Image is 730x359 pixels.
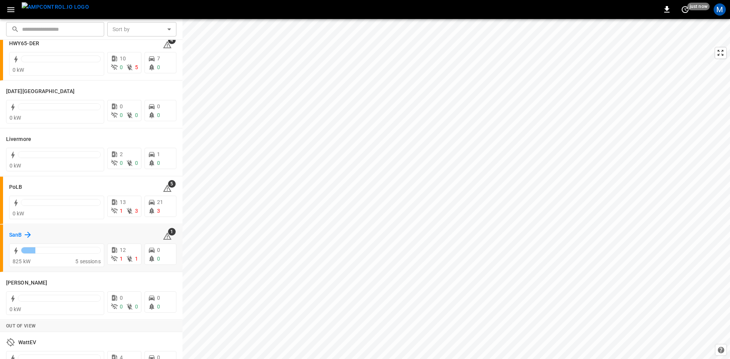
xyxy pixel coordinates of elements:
span: 0 kW [13,67,24,73]
span: 3 [157,208,160,214]
span: 0 [120,103,123,109]
h6: SanB [9,231,22,239]
span: 5 [168,180,176,188]
span: just now [687,3,710,10]
img: ampcontrol.io logo [22,2,89,12]
canvas: Map [182,19,730,359]
span: 0 [157,103,160,109]
span: 1 [120,256,123,262]
div: profile-icon [714,3,726,16]
span: 5 sessions [75,258,101,264]
span: 1 [157,151,160,157]
span: 1 [135,256,138,262]
h6: WattEV [18,338,36,347]
span: 0 [157,160,160,166]
span: 0 [120,295,123,301]
span: 10 [120,55,126,62]
span: 0 [120,64,123,70]
button: set refresh interval [679,3,691,16]
span: 1 [168,228,176,236]
span: 0 [135,112,138,118]
h6: HWY65-DER [9,40,39,48]
span: 825 kW [13,258,30,264]
span: 7 [157,55,160,62]
span: 0 [157,295,160,301]
span: 1 [120,208,123,214]
span: 0 [157,304,160,310]
span: 0 [120,160,123,166]
span: 0 [157,256,160,262]
span: 13 [120,199,126,205]
strong: Out of View [6,323,36,329]
span: 4 [168,36,176,44]
span: 0 [135,304,138,310]
h6: Vernon [6,279,47,287]
span: 0 [157,247,160,253]
span: 0 [157,64,160,70]
span: 2 [120,151,123,157]
span: 0 kW [10,163,21,169]
span: 0 [157,112,160,118]
span: 0 [120,304,123,310]
span: 12 [120,247,126,253]
span: 0 kW [10,306,21,312]
span: 0 [135,160,138,166]
span: 0 kW [13,210,24,217]
span: 5 [135,64,138,70]
h6: Livermore [6,135,31,144]
h6: PoLB [9,183,22,191]
span: 3 [135,208,138,214]
span: 0 [120,112,123,118]
span: 0 kW [10,115,21,121]
h6: Karma Center [6,87,75,96]
span: 21 [157,199,163,205]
